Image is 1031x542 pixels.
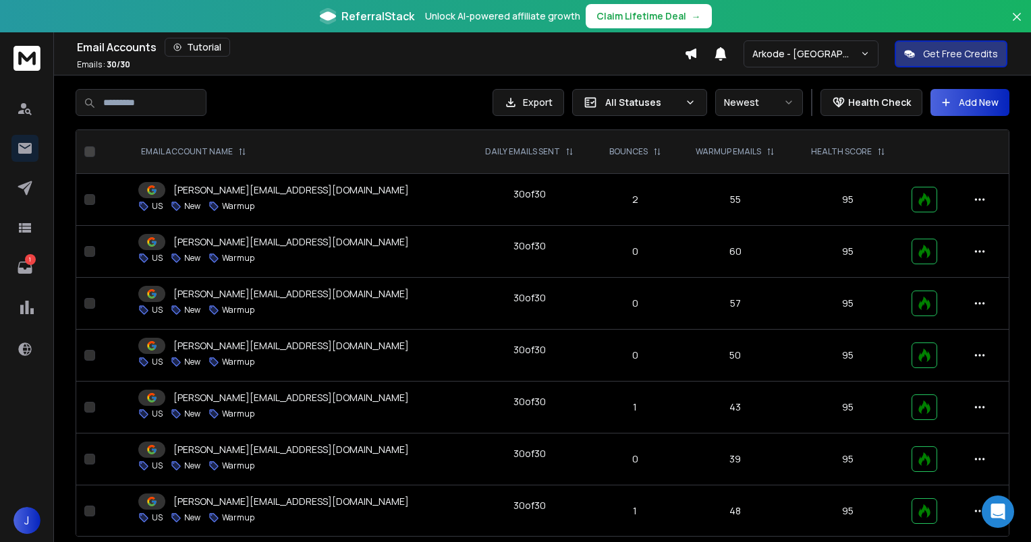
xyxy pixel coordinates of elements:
[586,4,712,28] button: Claim Lifetime Deal→
[793,226,903,278] td: 95
[107,59,130,70] span: 30 / 30
[184,305,200,315] p: New
[677,278,793,330] td: 57
[184,460,200,471] p: New
[173,443,409,456] p: [PERSON_NAME][EMAIL_ADDRESS][DOMAIN_NAME]
[77,59,130,70] p: Emails :
[222,409,254,419] p: Warmup
[13,507,40,534] button: J
[173,287,409,301] p: [PERSON_NAME][EMAIL_ADDRESS][DOMAIN_NAME]
[692,9,701,23] span: →
[141,146,246,157] div: EMAIL ACCOUNT NAME
[601,400,669,414] p: 1
[11,254,38,281] a: 1
[601,504,669,518] p: 1
[605,96,679,109] p: All Statuses
[173,391,409,404] p: [PERSON_NAME][EMAIL_ADDRESS][DOMAIN_NAME]
[793,174,903,226] td: 95
[152,305,163,315] p: US
[793,433,903,485] td: 95
[513,239,546,253] div: 30 of 30
[513,187,546,201] div: 30 of 30
[696,146,761,157] p: WARMUP EMAILS
[513,291,546,305] div: 30 of 30
[1008,8,1026,40] button: Close banner
[152,201,163,212] p: US
[184,201,200,212] p: New
[425,9,580,23] p: Unlock AI-powered affiliate growth
[982,495,1014,528] div: Open Intercom Messenger
[152,512,163,523] p: US
[184,357,200,367] p: New
[715,89,803,116] button: Newest
[601,245,669,258] p: 0
[184,253,200,264] p: New
[752,47,860,61] p: Arkode - [GEOGRAPHIC_DATA]
[152,409,163,419] p: US
[677,226,793,278] td: 60
[173,235,409,249] p: [PERSON_NAME][EMAIL_ADDRESS][DOMAIN_NAME]
[173,339,409,353] p: [PERSON_NAME][EMAIL_ADDRESS][DOMAIN_NAME]
[820,89,922,116] button: Health Check
[165,38,230,57] button: Tutorial
[848,96,911,109] p: Health Check
[793,330,903,382] td: 95
[222,201,254,212] p: Warmup
[173,495,409,508] p: [PERSON_NAME][EMAIL_ADDRESS][DOMAIN_NAME]
[341,8,414,24] span: ReferralStack
[152,357,163,367] p: US
[601,452,669,466] p: 0
[601,193,669,206] p: 2
[222,512,254,523] p: Warmup
[222,253,254,264] p: Warmup
[677,174,793,226] td: 55
[677,382,793,433] td: 43
[923,47,998,61] p: Get Free Credits
[485,146,560,157] p: DAILY EMAILS SENT
[895,40,1007,67] button: Get Free Credits
[493,89,564,116] button: Export
[601,297,669,310] p: 0
[513,343,546,357] div: 30 of 30
[513,499,546,512] div: 30 of 30
[677,485,793,537] td: 48
[77,38,684,57] div: Email Accounts
[173,183,409,197] p: [PERSON_NAME][EMAIL_ADDRESS][DOMAIN_NAME]
[793,278,903,330] td: 95
[184,512,200,523] p: New
[222,357,254,367] p: Warmup
[793,382,903,433] td: 95
[184,409,200,419] p: New
[25,254,36,265] p: 1
[513,395,546,409] div: 30 of 30
[152,460,163,471] p: US
[152,253,163,264] p: US
[677,330,793,382] td: 50
[677,433,793,485] td: 39
[930,89,1009,116] button: Add New
[222,460,254,471] p: Warmup
[793,485,903,537] td: 95
[513,447,546,460] div: 30 of 30
[811,146,872,157] p: HEALTH SCORE
[601,349,669,362] p: 0
[609,146,648,157] p: BOUNCES
[222,305,254,315] p: Warmup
